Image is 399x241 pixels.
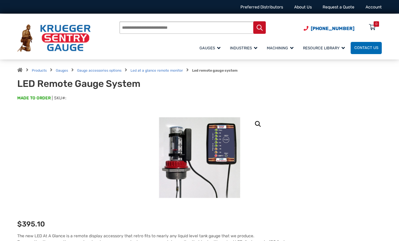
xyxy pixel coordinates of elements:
a: Products [32,68,47,73]
a: Machining [263,41,299,55]
strong: Led remote gauge system [192,68,238,73]
div: 0 [375,21,377,27]
span: Machining [267,46,294,50]
h1: LED Remote Gauge System [17,78,163,90]
span: [PHONE_NUMBER] [311,26,354,31]
span: Contact Us [354,45,378,50]
span: Resource Library [303,46,345,50]
a: Gauges [56,68,68,73]
a: Preferred Distributors [240,5,283,9]
a: Industries [226,41,263,55]
a: Gauge accessories options [77,68,121,73]
a: View full-screen image gallery [252,118,264,130]
a: Gauges [196,41,226,55]
a: Account [366,5,382,9]
span: MADE TO ORDER [17,95,51,101]
span: Industries [230,46,257,50]
span: SKU#: [52,96,66,100]
span: Gauges [199,46,220,50]
span: $ [17,220,22,228]
img: Krueger Sentry Gauge [17,24,91,51]
a: Led at a glance remote monitor [131,68,183,73]
a: About Us [294,5,312,9]
bdi: 395.10 [17,220,45,228]
a: Contact Us [351,42,382,54]
a: Request a Quote [323,5,354,9]
a: Phone Number (920) 434-8860 [304,25,354,32]
a: Resource Library [299,41,351,55]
